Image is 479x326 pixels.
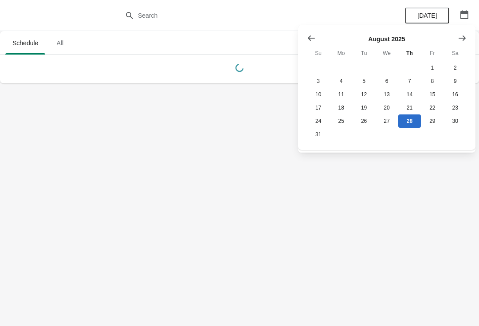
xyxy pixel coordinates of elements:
[444,61,467,75] button: Saturday August 2 2025
[353,88,375,101] button: Tuesday August 12 2025
[444,45,467,61] th: Saturday
[375,75,398,88] button: Wednesday August 6 2025
[398,101,421,114] button: Thursday August 21 2025
[375,101,398,114] button: Wednesday August 20 2025
[444,101,467,114] button: Saturday August 23 2025
[405,8,449,24] button: [DATE]
[421,114,444,128] button: Friday August 29 2025
[421,61,444,75] button: Friday August 1 2025
[5,35,45,51] span: Schedule
[444,75,467,88] button: Saturday August 9 2025
[330,45,352,61] th: Monday
[421,75,444,88] button: Friday August 8 2025
[49,35,71,51] span: All
[353,75,375,88] button: Tuesday August 5 2025
[330,88,352,101] button: Monday August 11 2025
[398,75,421,88] button: Thursday August 7 2025
[375,88,398,101] button: Wednesday August 13 2025
[307,101,330,114] button: Sunday August 17 2025
[307,75,330,88] button: Sunday August 3 2025
[307,114,330,128] button: Sunday August 24 2025
[421,88,444,101] button: Friday August 15 2025
[330,114,352,128] button: Monday August 25 2025
[307,45,330,61] th: Sunday
[307,128,330,141] button: Sunday August 31 2025
[454,30,470,46] button: Show next month, September 2025
[303,30,319,46] button: Show previous month, July 2025
[398,114,421,128] button: Today Thursday August 28 2025
[330,75,352,88] button: Monday August 4 2025
[417,12,437,19] span: [DATE]
[375,114,398,128] button: Wednesday August 27 2025
[398,88,421,101] button: Thursday August 14 2025
[353,101,375,114] button: Tuesday August 19 2025
[444,88,467,101] button: Saturday August 16 2025
[353,114,375,128] button: Tuesday August 26 2025
[398,45,421,61] th: Thursday
[307,88,330,101] button: Sunday August 10 2025
[353,45,375,61] th: Tuesday
[375,45,398,61] th: Wednesday
[421,101,444,114] button: Friday August 22 2025
[444,114,467,128] button: Saturday August 30 2025
[330,101,352,114] button: Monday August 18 2025
[137,8,359,24] input: Search
[421,45,444,61] th: Friday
